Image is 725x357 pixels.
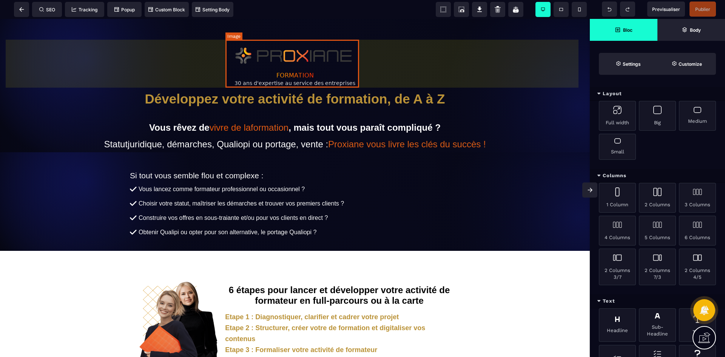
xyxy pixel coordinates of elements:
span: Popup [114,7,135,12]
b: Vous rêvez de [149,104,210,114]
strong: Settings [623,61,641,67]
div: Medium [679,101,716,131]
div: 2 Columns 7/3 [639,249,676,285]
div: Text [679,308,716,342]
span: Preview [647,2,685,17]
div: Si tout vous semble flou et complexe : [130,152,459,161]
strong: Customize [679,61,702,67]
span: View components [436,2,451,17]
span: Setting Body [196,7,230,12]
div: 4 Columns [599,216,636,246]
span: Open Style Manager [657,53,716,75]
span: Custom Block [148,7,185,12]
div: Text [590,294,725,308]
div: Small [599,134,636,160]
span: Publier [695,6,710,12]
span: Statut [104,104,441,130]
div: Full width [599,101,636,131]
div: Vous lancez comme formateur professionnel ou occasionnel ? [139,167,457,174]
div: Obtenir Qualipi ou opter pour son alternative, le portage Qualiopi ? [139,210,457,217]
div: Big [639,101,676,131]
div: 5 Columns [639,216,676,246]
h2: juridique, démarches, Qualiopi ou portage, vente : [6,97,584,133]
h1: 6 étapes pour lancer et développer votre activité de formateur en full-parcours ou à la carte [225,262,454,291]
span: Open Blocks [590,19,657,41]
b: , mais tout vous paraît compliqué ? [288,104,441,114]
div: 2 Columns [639,183,676,213]
span: Open Layer Manager [657,19,725,41]
div: Layout [590,87,725,101]
div: 3 Columns [679,183,716,213]
span: Settings [599,53,657,75]
span: SEO [39,7,55,12]
div: Headline [599,308,636,342]
img: 827c06fe3bcf139ea89aca3c9da19414_LOGO_avec_texte.png [228,21,362,69]
img: 992e97f4f7af75f019d4ab5ada49b198_f388eb8e8388d19177bbcff411410e65_Design_sans_titre(2).png [136,262,225,355]
strong: Body [690,27,701,33]
h1: Développez votre activité de formation, de A à Z [6,69,584,91]
span: Tracking [72,7,97,12]
div: Columns [590,169,725,183]
div: 6 Columns [679,216,716,246]
span: Previsualiser [652,6,680,12]
span: Screenshot [454,2,469,17]
div: Sub-Headline [639,308,676,342]
div: 2 Columns 4/5 [679,249,716,285]
strong: Bloc [623,27,632,33]
div: Choisir votre statut, maîtriser les démarches et trouver vos premiers clients ? [139,181,457,188]
div: 2 Columns 3/7 [599,249,636,285]
div: 1 Column [599,183,636,213]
